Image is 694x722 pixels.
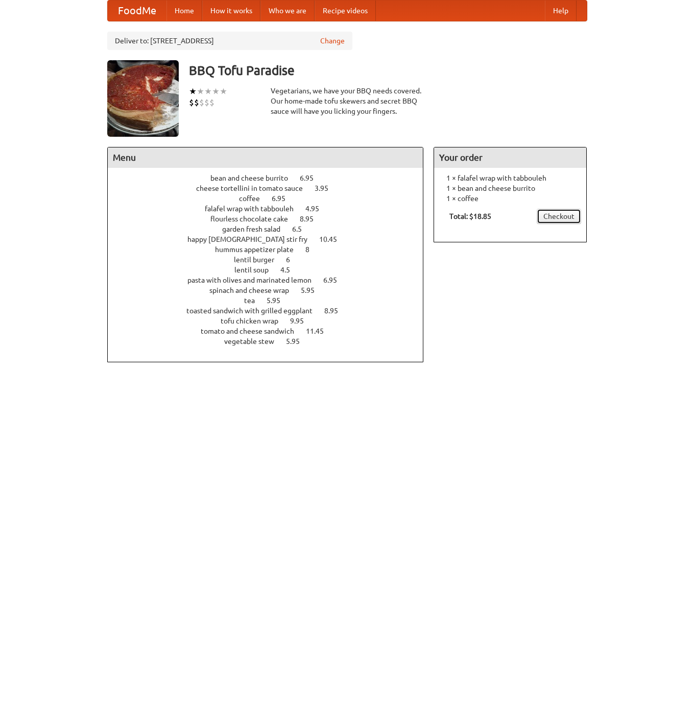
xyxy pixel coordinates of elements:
[221,317,289,325] span: tofu chicken wrap
[196,184,347,192] a: cheese tortellini in tomato sauce 3.95
[166,1,202,21] a: Home
[107,60,179,137] img: angular.jpg
[220,86,227,97] li: ★
[449,212,491,220] b: Total: $18.85
[292,225,312,233] span: 6.5
[186,307,357,315] a: toasted sandwich with grilled eggplant 8.95
[210,215,332,223] a: flourless chocolate cake 8.95
[439,193,581,204] li: 1 × coffee
[545,1,577,21] a: Help
[209,286,299,294] span: spinach and cheese wrap
[215,245,328,254] a: hummus appetizer plate 8
[202,1,260,21] a: How it works
[187,235,318,243] span: happy [DEMOGRAPHIC_DATA] stir fry
[204,86,212,97] li: ★
[272,194,296,203] span: 6.95
[439,173,581,183] li: 1 × falafel wrap with tabbouleh
[221,317,323,325] a: tofu chicken wrap 9.95
[306,327,334,335] span: 11.45
[244,296,265,305] span: tea
[234,256,284,264] span: lentil burger
[260,1,315,21] a: Who we are
[290,317,314,325] span: 9.95
[224,337,284,345] span: vegetable stew
[300,215,324,223] span: 8.95
[280,266,300,274] span: 4.5
[234,256,309,264] a: lentil burger 6
[244,296,299,305] a: tea 5.95
[205,205,338,213] a: falafel wrap with tabbouleh 4.95
[267,296,291,305] span: 5.95
[108,147,423,168] h4: Menu
[301,286,325,294] span: 5.95
[324,307,348,315] span: 8.95
[222,225,291,233] span: garden fresh salad
[187,235,356,243] a: happy [DEMOGRAPHIC_DATA] stir fry 10.45
[186,307,323,315] span: toasted sandwich with grilled eggplant
[239,194,304,203] a: coffee 6.95
[210,215,298,223] span: flourless chocolate cake
[305,205,329,213] span: 4.95
[204,97,209,108] li: $
[194,97,199,108] li: $
[271,86,424,116] div: Vegetarians, we have your BBQ needs covered. Our home-made tofu skewers and secret BBQ sauce will...
[305,245,320,254] span: 8
[187,276,322,284] span: pasta with olives and marinated lemon
[319,235,347,243] span: 10.45
[286,256,300,264] span: 6
[215,245,304,254] span: hummus appetizer plate
[323,276,347,284] span: 6.95
[189,86,197,97] li: ★
[537,209,581,224] a: Checkout
[315,184,339,192] span: 3.95
[234,266,309,274] a: lentil soup 4.5
[234,266,279,274] span: lentil soup
[201,327,343,335] a: tomato and cheese sandwich 11.45
[199,97,204,108] li: $
[201,327,304,335] span: tomato and cheese sandwich
[434,147,586,168] h4: Your order
[210,174,298,182] span: bean and cheese burrito
[197,86,204,97] li: ★
[222,225,321,233] a: garden fresh salad 6.5
[320,36,345,46] a: Change
[189,60,587,81] h3: BBQ Tofu Paradise
[439,183,581,193] li: 1 × bean and cheese burrito
[196,184,313,192] span: cheese tortellini in tomato sauce
[205,205,304,213] span: falafel wrap with tabbouleh
[315,1,376,21] a: Recipe videos
[187,276,356,284] a: pasta with olives and marinated lemon 6.95
[210,174,332,182] a: bean and cheese burrito 6.95
[212,86,220,97] li: ★
[209,286,333,294] a: spinach and cheese wrap 5.95
[189,97,194,108] li: $
[209,97,214,108] li: $
[300,174,324,182] span: 6.95
[108,1,166,21] a: FoodMe
[239,194,270,203] span: coffee
[286,337,310,345] span: 5.95
[224,337,319,345] a: vegetable stew 5.95
[107,32,352,50] div: Deliver to: [STREET_ADDRESS]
